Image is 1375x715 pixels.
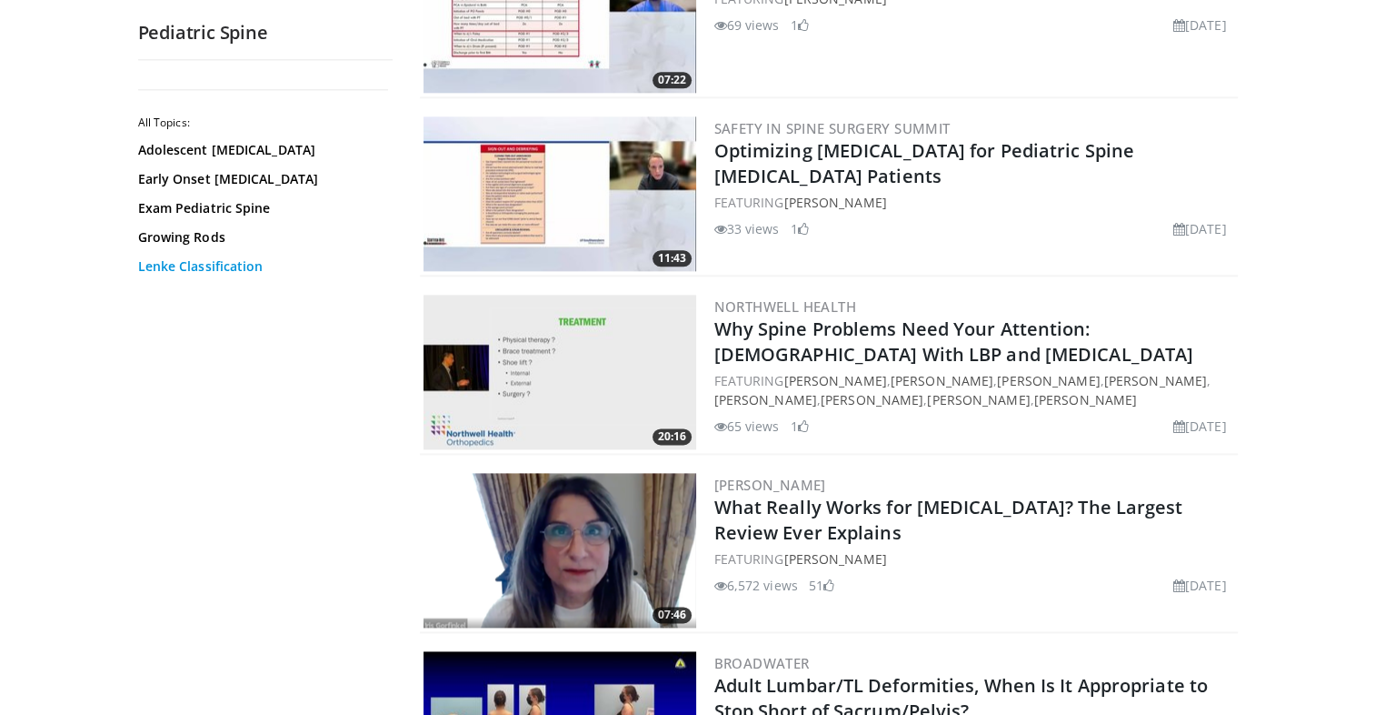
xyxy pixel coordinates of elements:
[927,391,1030,408] a: [PERSON_NAME]
[1104,372,1207,389] a: [PERSON_NAME]
[714,297,856,316] a: Northwell Health
[714,317,1194,367] a: Why Spine Problems Need Your Attention: [DEMOGRAPHIC_DATA] With LBP and [MEDICAL_DATA]
[423,473,696,628] a: 07:46
[1034,391,1137,408] a: [PERSON_NAME]
[138,141,384,159] a: Adolescent [MEDICAL_DATA]
[714,476,826,494] a: [PERSON_NAME]
[423,473,696,628] img: 5c452bba-019a-4370-bc98-3590a856b714.png.300x170_q85_crop-smart_upscale.png
[138,170,384,188] a: Early Onset [MEDICAL_DATA]
[714,219,780,238] li: 33 views
[714,391,817,408] a: [PERSON_NAME]
[821,391,923,408] a: [PERSON_NAME]
[653,72,692,88] span: 07:22
[714,193,1234,212] div: FEATURING
[791,15,809,35] li: 1
[138,228,384,247] a: Growing Rods
[891,372,993,389] a: [PERSON_NAME]
[714,654,810,672] a: BroadWater
[423,116,696,271] a: 11:43
[714,417,780,436] li: 65 views
[997,372,1100,389] a: [PERSON_NAME]
[1173,576,1227,595] li: [DATE]
[653,607,692,623] span: 07:46
[783,372,886,389] a: [PERSON_NAME]
[714,549,1234,569] div: FEATURING
[809,576,834,595] li: 51
[423,295,696,449] img: 92fbca09-a567-4b0d-9897-c49858cdeabe.300x170_q85_crop-smart_upscale.jpg
[783,550,886,568] a: [PERSON_NAME]
[138,116,388,130] h2: All Topics:
[791,219,809,238] li: 1
[653,428,692,445] span: 20:16
[423,116,696,271] img: 557bc190-4981-4553-806a-e103f1e7d078.300x170_q85_crop-smart_upscale.jpg
[714,495,1183,545] a: What Really Works for [MEDICAL_DATA]? The Largest Review Ever Explains
[1173,219,1227,238] li: [DATE]
[783,194,886,211] a: [PERSON_NAME]
[714,371,1234,409] div: FEATURING , , , , , , ,
[423,295,696,449] a: 20:16
[653,250,692,267] span: 11:43
[791,417,809,436] li: 1
[714,576,798,595] li: 6,572 views
[1173,417,1227,436] li: [DATE]
[714,15,780,35] li: 69 views
[138,21,393,45] h2: Pediatric Spine
[138,199,384,217] a: Exam Pediatric Spine
[714,138,1135,188] a: Optimizing [MEDICAL_DATA] for Pediatric Spine [MEDICAL_DATA] Patients
[138,257,384,276] a: Lenke Classification
[714,119,951,137] a: Safety in Spine Surgery Summit
[1173,15,1227,35] li: [DATE]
